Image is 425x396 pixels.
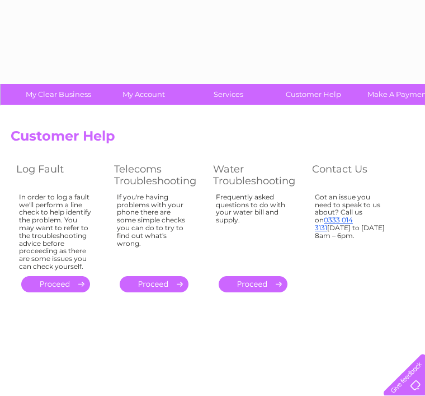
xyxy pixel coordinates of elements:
a: My Account [97,84,190,105]
a: . [21,276,90,292]
a: . [219,276,287,292]
a: Services [182,84,275,105]
div: Got an issue you need to speak to us about? Call us on [DATE] to [DATE] 8am – 6pm. [315,193,388,266]
th: Telecoms Troubleshooting [108,160,207,190]
th: Log Fault [11,160,108,190]
a: 0333 014 3131 [315,216,353,232]
div: In order to log a fault we'll perform a line check to help identify the problem. You may want to ... [19,193,92,271]
th: Contact Us [306,160,404,190]
div: Frequently asked questions to do with your water bill and supply. [216,193,290,266]
a: My Clear Business [12,84,105,105]
div: If you're having problems with your phone there are some simple checks you can do to try to find ... [117,193,191,266]
a: Customer Help [267,84,360,105]
a: . [120,276,188,292]
th: Water Troubleshooting [207,160,306,190]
